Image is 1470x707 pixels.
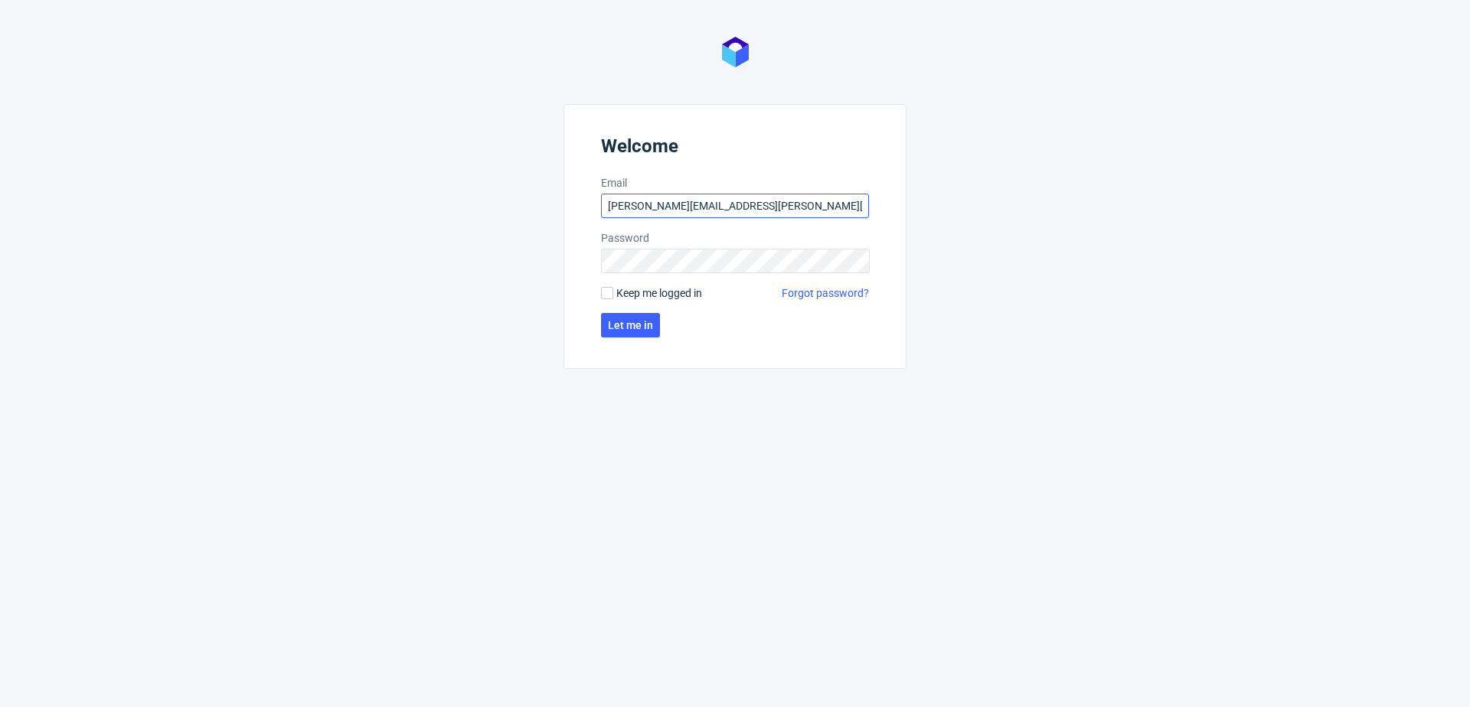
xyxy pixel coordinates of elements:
label: Password [601,230,869,246]
span: Let me in [608,320,653,331]
label: Email [601,175,869,191]
span: Keep me logged in [616,285,702,301]
header: Welcome [601,135,869,163]
input: you@youremail.com [601,194,869,218]
a: Forgot password? [782,285,869,301]
button: Let me in [601,313,660,337]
